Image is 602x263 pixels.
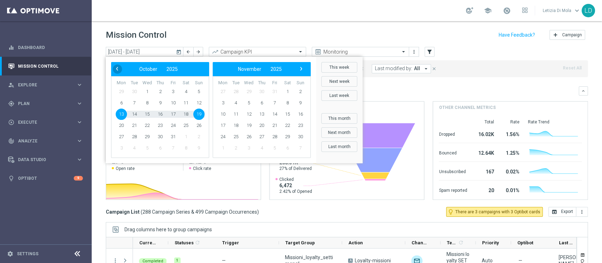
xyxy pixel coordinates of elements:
[268,80,281,86] th: weekday
[193,86,205,97] span: 5
[129,120,140,131] span: 21
[439,165,467,177] div: Unsubscribed
[562,32,582,37] span: Campaign
[548,209,588,214] multiple-options-button: Export to CSV
[414,66,420,72] span: All
[230,131,242,142] span: 25
[484,7,492,14] span: school
[180,86,191,97] span: 4
[502,128,519,139] div: 1.56%
[242,80,255,86] th: weekday
[256,109,267,120] span: 13
[195,240,200,245] i: refresh
[113,64,122,73] span: ‹
[124,227,212,232] span: Drag columns here to group campaigns
[168,97,179,109] span: 10
[8,57,83,75] div: Mission Control
[7,251,13,257] i: settings
[217,131,229,142] span: 24
[548,207,576,217] button: open_in_browser Export
[8,119,76,126] div: Execute
[8,176,83,181] button: lightbulb Optibot 9
[321,141,357,152] button: Last month
[238,66,261,72] span: November
[8,82,83,88] button: person_search Explore keyboard_arrow_right
[8,82,14,88] i: person_search
[321,113,357,124] button: This month
[141,86,153,97] span: 1
[193,166,211,171] span: Click rate
[579,86,588,96] button: keyboard_arrow_down
[279,189,312,194] span: 2.42% of Opened
[217,142,229,154] span: 1
[269,142,280,154] span: 5
[129,131,140,142] span: 28
[8,157,83,163] div: Data Studio keyboard_arrow_right
[180,80,193,86] th: weekday
[281,80,294,86] th: weekday
[217,109,229,120] span: 10
[76,119,83,126] i: keyboard_arrow_right
[74,176,83,181] div: 9
[166,80,180,86] th: weekday
[321,127,357,138] button: Next month
[115,80,128,86] th: weekday
[576,207,588,217] button: more_vert
[282,109,293,120] span: 15
[446,207,543,217] button: lightbulb_outline There are 3 campaigns with 3 Optibot cards
[8,138,83,144] button: track_changes Analyze keyboard_arrow_right
[18,83,76,87] span: Explore
[294,80,307,86] th: weekday
[18,139,76,143] span: Analyze
[106,47,183,57] input: Select date range
[106,57,363,163] bs-daterangepicker-container: calendar
[116,131,127,142] span: 27
[209,47,306,57] ng-select: Campaign KPI
[76,137,83,144] i: keyboard_arrow_right
[116,86,127,97] span: 29
[8,169,83,188] div: Optibot
[282,131,293,142] span: 29
[295,142,306,154] span: 7
[256,86,267,97] span: 30
[411,48,418,56] button: more_vert
[295,120,306,131] span: 23
[154,120,166,131] span: 23
[129,109,140,120] span: 14
[233,65,266,74] button: November
[295,86,306,97] span: 2
[482,240,499,245] span: Priority
[175,47,183,57] button: today
[214,65,305,74] bs-datepicker-navigation-view: ​ ​ ​
[243,131,254,142] span: 26
[139,240,156,245] span: Current Status
[168,86,179,97] span: 3
[116,109,127,120] span: 13
[282,86,293,97] span: 1
[106,30,166,40] h1: Mission Control
[168,120,179,131] span: 24
[257,209,259,215] span: )
[375,66,412,72] span: Last modified by:
[135,65,162,74] button: October
[243,86,254,97] span: 29
[8,120,83,125] button: play_circle_outline Execute keyboard_arrow_right
[116,97,127,109] span: 6
[193,97,205,109] span: 12
[295,97,306,109] span: 9
[139,66,157,72] span: October
[76,100,83,107] i: keyboard_arrow_right
[8,101,83,106] button: gps_fixed Plan keyboard_arrow_right
[76,81,83,88] i: keyboard_arrow_right
[581,88,586,93] i: keyboard_arrow_down
[168,131,179,142] span: 31
[295,109,306,120] span: 16
[8,44,14,51] i: equalizer
[8,100,76,107] div: Plan
[282,142,293,154] span: 6
[194,239,200,246] span: Calculate column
